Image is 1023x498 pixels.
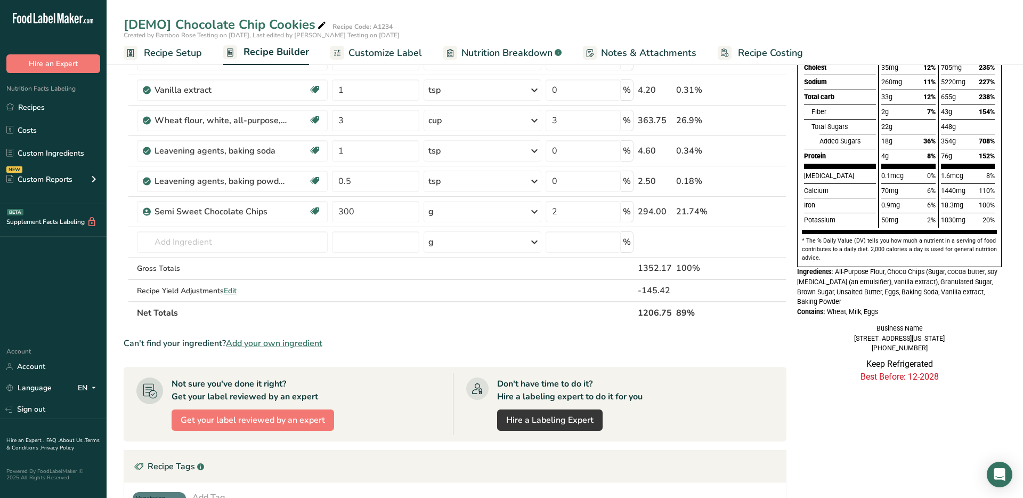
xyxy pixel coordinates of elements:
span: 50mg [881,216,898,224]
div: Wheat flour, white, all-purpose, self-rising, enriched [155,114,288,127]
a: Terms & Conditions . [6,437,100,452]
span: 18.3mg [941,201,963,209]
div: Leavening agents, baking soda [155,144,288,157]
div: NEW [6,166,22,173]
span: 0.1mcg [881,172,904,180]
div: Potassium [804,213,876,228]
div: 0.34% [676,144,736,157]
div: 2.50 [638,175,672,188]
div: Can't find your ingredient? [124,337,786,350]
div: Don't have time to do it? Hire a labeling expert to do it for you [497,377,643,403]
span: 655g [941,93,956,101]
span: 12% [923,63,936,71]
span: 5220mg [941,78,965,86]
span: 43g [941,108,952,116]
span: 76g [941,152,952,160]
span: 11% [923,78,936,86]
div: BETA [7,209,23,215]
a: FAQ . [46,437,59,444]
div: 4.20 [638,84,672,97]
th: 89% [674,301,738,324]
span: 0% [927,172,936,180]
span: 1030mg [941,216,965,224]
span: 8% [927,152,936,160]
span: 705mg [941,63,962,71]
a: Language [6,379,52,397]
span: 100% [979,201,995,209]
th: 1206.75 [636,301,674,324]
div: 1352.17 [638,262,672,275]
div: Protein [804,149,876,164]
div: 21.74% [676,205,736,218]
div: 26.9% [676,114,736,127]
span: 2g [881,108,889,116]
input: Add Ingredient [137,231,328,253]
a: Recipe Builder [223,40,309,66]
div: Recipe Tags [124,451,786,483]
div: g [428,236,434,248]
div: Total Sugars [811,119,876,134]
span: 33g [881,93,892,101]
div: Fiber [811,105,876,119]
div: Leavening agents, baking powder, low-sodium [155,175,288,188]
div: Vanilla extract [155,84,288,97]
span: Customize Label [348,46,422,60]
span: Created by Bamboo Rose Testing on [DATE], Last edited by [PERSON_NAME] Testing on [DATE] [124,31,400,39]
span: 227% [979,78,995,86]
span: 22g [881,123,892,131]
span: 110% [979,187,995,195]
div: tsp [428,175,441,188]
span: 154% [979,108,995,116]
span: 2% [927,216,936,224]
a: Hire a Labeling Expert [497,409,603,431]
span: Get your label reviewed by an expert [181,414,325,427]
div: Iron [804,198,876,213]
span: Recipe Costing [738,46,803,60]
a: Recipe Costing [718,41,803,65]
div: cup [428,114,442,127]
div: Custom Reports [6,174,72,185]
span: 1440mg [941,187,965,195]
button: Get your label reviewed by an expert [172,409,334,431]
div: 363.75 [638,114,672,127]
a: Customize Label [330,41,422,65]
span: 70mg [881,187,898,195]
div: tsp [428,84,441,97]
p: * The % Daily Value (DV) tells you how much a nutrient in a serving of food contributes to a dail... [802,237,997,262]
div: Gross Totals [137,263,328,274]
span: 36% [923,137,936,145]
div: 0.31% [676,84,736,97]
div: [MEDICAL_DATA] [804,168,876,183]
span: 260mg [881,78,902,86]
span: Recipe Builder [243,45,309,59]
div: Calcium [804,183,876,198]
span: Ingredients: [797,268,833,276]
span: 4g [881,152,889,160]
div: Not sure you've done it right? Get your label reviewed by an expert [172,377,318,403]
p: Keep Refrigerated [797,358,1002,371]
span: Edit [224,286,237,296]
div: Business Name [STREET_ADDRESS][US_STATE] [PHONE_NUMBER] [797,324,1002,354]
div: 0.18% [676,175,736,188]
a: Notes & Attachments [583,41,696,65]
span: 235% [979,63,995,71]
a: About Us . [59,437,85,444]
div: Powered By FoodLabelMaker © 2025 All Rights Reserved [6,468,100,481]
div: 4.60 [638,144,672,157]
span: 7% [927,108,936,116]
span: 18g [881,137,892,145]
span: 1.6mcg [941,172,963,180]
span: Add your own ingredient [226,337,322,350]
span: 8% [986,172,995,180]
div: Sodium [804,75,876,90]
span: Wheat, Milk, Eggs [827,308,878,316]
a: Recipe Setup [124,41,202,65]
span: 238% [979,93,995,101]
span: 0.9mg [881,201,900,209]
span: 6% [927,201,936,209]
span: All-Purpose Flour, Choco Chips (Sugar, cocoa butter, soy [MEDICAL_DATA] (an emulsifier), vanilla ... [797,268,997,306]
div: 294.00 [638,205,672,218]
div: Recipe Yield Adjustments [137,285,328,296]
a: Hire an Expert . [6,437,44,444]
button: Hire an Expert [6,54,100,73]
